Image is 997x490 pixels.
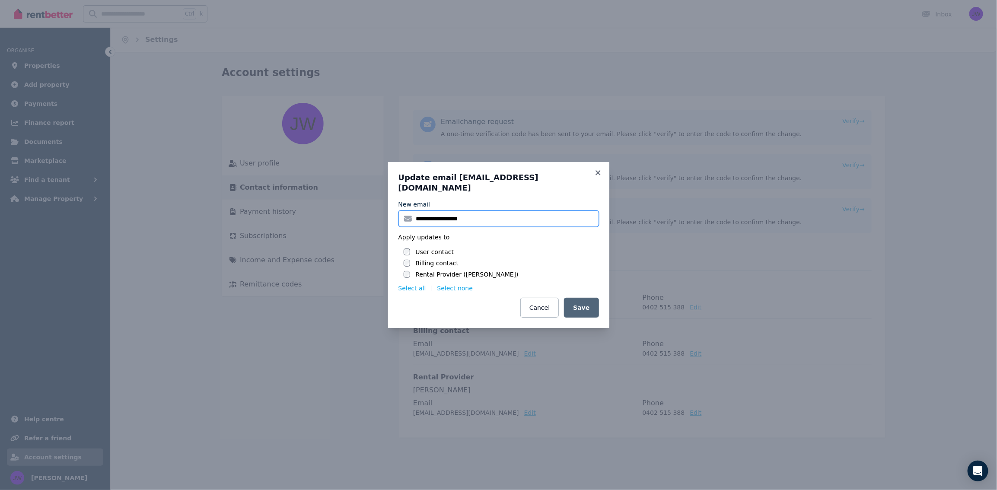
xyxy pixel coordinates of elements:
[437,284,473,293] button: Select none
[398,233,450,242] span: Apply updates to
[415,259,459,267] label: Billing contact
[398,172,599,193] h3: Update email [EMAIL_ADDRESS][DOMAIN_NAME]
[968,461,988,481] div: Open Intercom Messenger
[564,298,599,318] button: Save
[398,284,426,293] button: Select all
[398,200,430,209] label: New email
[415,270,518,279] label: Rental Provider ([PERSON_NAME])
[520,298,559,318] button: Cancel
[415,248,454,256] label: User contact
